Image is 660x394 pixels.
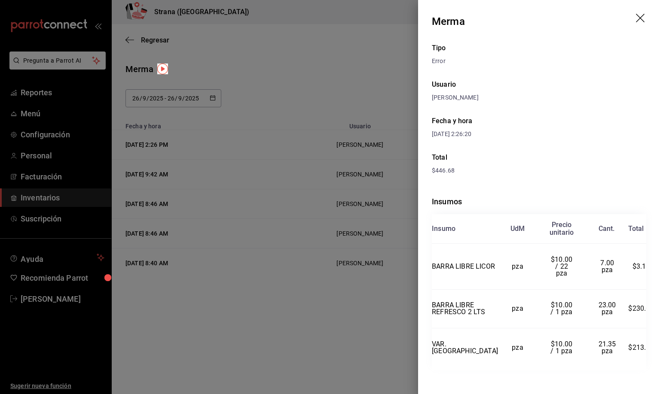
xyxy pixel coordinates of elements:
td: pza [498,328,537,367]
div: Total [628,225,644,233]
img: Tooltip marker [157,64,168,74]
div: Error [432,57,646,66]
div: Usuario [432,79,646,90]
td: VAR. [GEOGRAPHIC_DATA] [432,328,498,367]
div: Insumos [432,196,646,207]
div: Precio unitario [550,221,574,236]
span: 23.00 pza [599,301,618,316]
div: Cant. [599,225,615,233]
div: [DATE] 2:26:20 [432,130,646,139]
span: 21.35 pza [599,340,618,355]
div: [PERSON_NAME] [432,93,646,102]
div: Insumo [432,225,455,233]
td: BARRA LIBRE REFRESCO 2 LTS [432,289,498,328]
span: $230.00 [628,304,654,312]
div: UdM [510,225,525,233]
span: $213.50 [628,343,654,352]
div: Tipo [432,43,646,53]
button: drag [636,14,646,24]
div: Merma [432,14,465,29]
div: Total [432,152,646,163]
span: $3.18 [632,262,650,270]
div: Fecha y hora [432,116,646,126]
span: 7.00 pza [600,259,616,274]
td: pza [498,289,537,328]
span: $446.68 [432,167,455,174]
td: pza [498,244,537,290]
span: $10.00 / 22 pza [551,255,574,277]
span: $10.00 / 1 pza [550,340,574,355]
span: $10.00 / 1 pza [550,301,574,316]
td: BARRA LIBRE LICOR [432,244,498,290]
